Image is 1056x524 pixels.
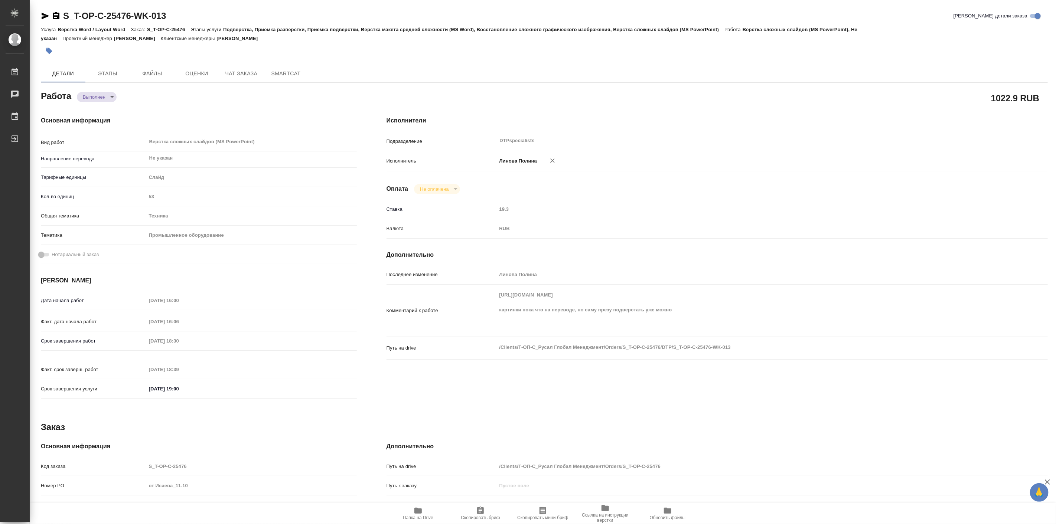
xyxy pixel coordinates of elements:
button: Скопировать мини-бриф [512,503,574,524]
p: Дата начала работ [41,297,146,304]
div: RUB [497,222,993,235]
p: [PERSON_NAME] [216,36,263,41]
input: Пустое поле [146,316,211,327]
p: Работа [724,27,743,32]
p: Исполнитель [387,157,497,165]
span: Ссылка на инструкции верстки [578,512,632,523]
p: Этапы услуги [190,27,223,32]
p: Срок завершения работ [41,337,146,345]
h4: Оплата [387,184,408,193]
h4: Дополнительно [387,250,1048,259]
p: Вид работ [41,139,146,146]
button: Скопировать ссылку [52,12,61,20]
h4: [PERSON_NAME] [41,276,357,285]
p: Путь к заказу [387,482,497,489]
span: 🙏 [1033,485,1046,500]
h4: Основная информация [41,116,357,125]
p: Ставка [387,206,497,213]
a: S_T-OP-C-25476-WK-013 [63,11,166,21]
p: [PERSON_NAME] [114,36,161,41]
p: Клиентские менеджеры [161,36,217,41]
h4: Исполнители [387,116,1048,125]
p: Комментарий к работе [387,307,497,314]
textarea: /Clients/Т-ОП-С_Русал Глобал Менеджмент/Orders/S_T-OP-C-25476/DTP/S_T-OP-C-25476-WK-013 [497,341,993,354]
h2: 1022.9 RUB [991,92,1039,104]
button: Выполнен [81,94,108,100]
h2: Работа [41,89,71,102]
p: Вид услуги [41,501,146,509]
input: Пустое поле [497,204,993,214]
span: Папка на Drive [403,515,433,520]
p: Валюта [387,225,497,232]
div: Выполнен [77,92,117,102]
span: Скопировать мини-бриф [517,515,568,520]
p: Код заказа [41,463,146,470]
p: Общая тематика [41,212,146,220]
p: Тарифные единицы [41,174,146,181]
input: Пустое поле [146,364,211,375]
input: Пустое поле [146,191,357,202]
p: Линова Полина [497,157,537,165]
p: Направление перевода [41,155,146,163]
p: Путь на drive [387,463,497,470]
button: Скопировать ссылку для ЯМессенджера [41,12,50,20]
div: Техника [146,210,357,222]
p: Проектный менеджер [62,36,114,41]
p: Факт. дата начала работ [41,318,146,325]
button: Удалить исполнителя [544,153,561,169]
input: Пустое поле [146,500,357,510]
p: Последнее изменение [387,271,497,278]
input: Пустое поле [146,335,211,346]
textarea: [URL][DOMAIN_NAME] картинки пока что на переводе, но саму презу подверстать уже можно [497,289,993,331]
h4: Дополнительно [387,442,1048,451]
p: S_T-OP-C-25476 [147,27,190,32]
input: Пустое поле [146,295,211,306]
span: Детали [45,69,81,78]
h4: Основная информация [41,442,357,451]
button: Добавить тэг [41,43,57,59]
h2: Заказ [41,421,65,433]
p: Срок завершения услуги [41,385,146,393]
p: Кол-во единиц [41,193,146,200]
span: Оценки [179,69,215,78]
span: Скопировать бриф [461,515,500,520]
input: Пустое поле [497,480,993,491]
span: Обновить файлы [650,515,686,520]
p: Проекты Smartcat [387,501,497,509]
div: Слайд [146,171,357,184]
div: Промышленное оборудование [146,229,357,242]
span: [PERSON_NAME] детали заказа [954,12,1027,20]
p: Подразделение [387,138,497,145]
p: Номер РО [41,482,146,489]
button: Папка на Drive [387,503,449,524]
input: Пустое поле [146,461,357,472]
input: Пустое поле [146,480,357,491]
button: Скопировать бриф [449,503,512,524]
input: Пустое поле [497,269,993,280]
button: 🙏 [1030,483,1049,502]
div: Выполнен [414,184,460,194]
button: Обновить файлы [636,503,699,524]
p: Верстка Word / Layout Word [58,27,131,32]
p: Тематика [41,232,146,239]
input: ✎ Введи что-нибудь [146,383,211,394]
span: Этапы [90,69,126,78]
span: Чат заказа [224,69,259,78]
button: Не оплачена [418,186,451,192]
p: Путь на drive [387,344,497,352]
span: Нотариальный заказ [52,251,99,258]
input: Пустое поле [497,461,993,472]
p: Подверстка, Приемка разверстки, Приемка подверстки, Верстка макета средней сложности (MS Word), В... [223,27,724,32]
button: Ссылка на инструкции верстки [574,503,636,524]
p: Факт. срок заверш. работ [41,366,146,373]
a: S_T-OP-C-25476 [497,502,535,508]
span: SmartCat [268,69,304,78]
p: Услуга [41,27,58,32]
span: Файлы [134,69,170,78]
p: Заказ: [131,27,147,32]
